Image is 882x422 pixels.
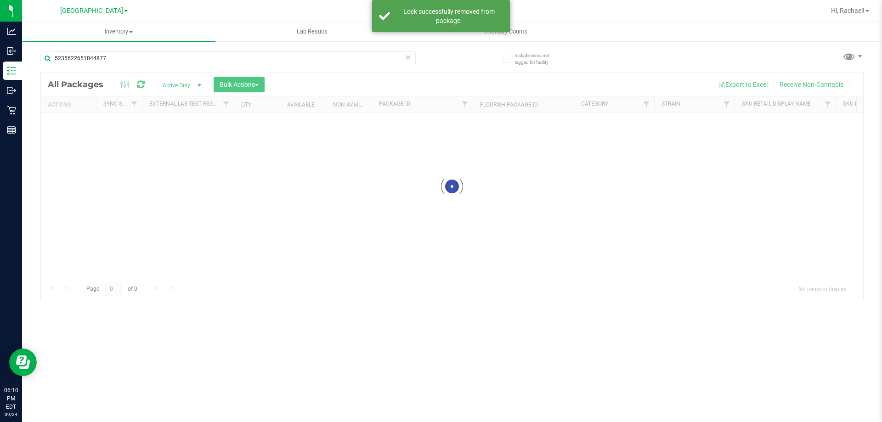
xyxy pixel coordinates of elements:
[7,106,16,115] inline-svg: Retail
[284,28,340,36] span: Lab Results
[7,86,16,95] inline-svg: Outbound
[22,22,215,41] a: Inventory
[7,66,16,75] inline-svg: Inventory
[40,51,416,65] input: Search Package ID, Item Name, SKU, Lot or Part Number...
[7,125,16,135] inline-svg: Reports
[4,386,18,411] p: 06:10 PM EDT
[7,27,16,36] inline-svg: Analytics
[395,7,503,25] div: Lock successfully removed from package.
[831,7,865,14] span: Hi, Rachael!
[4,411,18,418] p: 09/24
[22,28,215,36] span: Inventory
[215,22,409,41] a: Lab Results
[9,349,37,376] iframe: Resource center
[60,7,123,15] span: [GEOGRAPHIC_DATA]
[514,52,560,66] span: Include items not tagged for facility
[7,46,16,56] inline-svg: Inbound
[405,51,411,63] span: Clear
